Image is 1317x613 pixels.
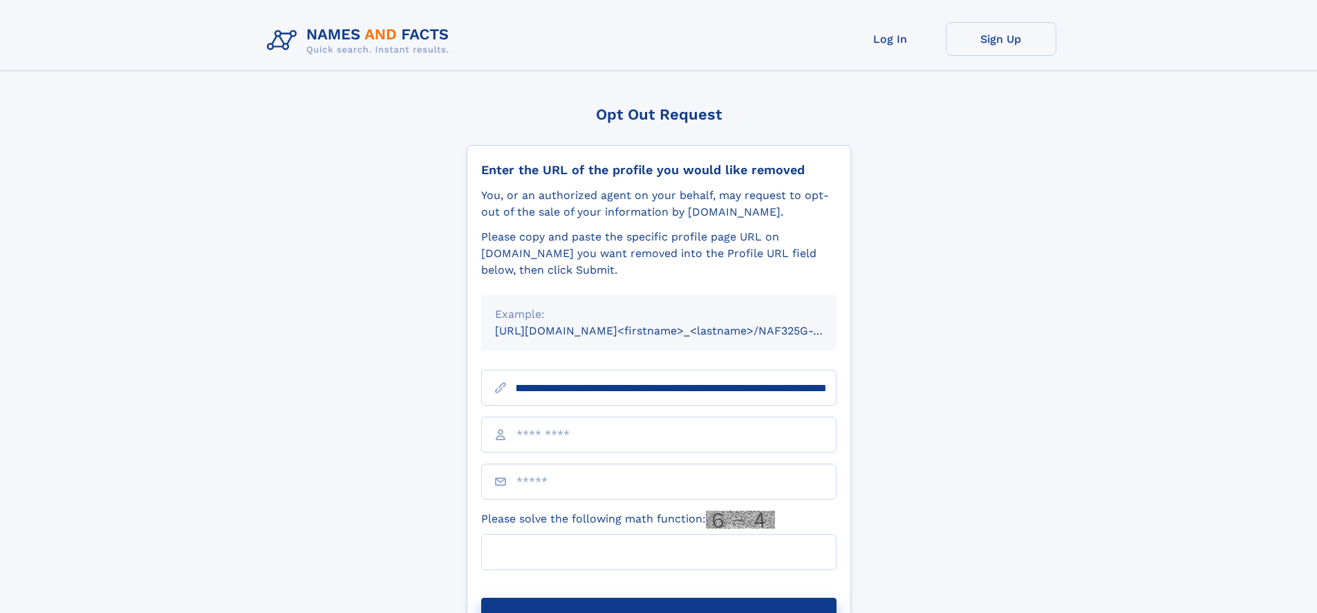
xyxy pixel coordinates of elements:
[946,22,1056,56] a: Sign Up
[467,106,851,123] div: Opt Out Request
[495,324,863,337] small: [URL][DOMAIN_NAME]<firstname>_<lastname>/NAF325G-xxxxxxxx
[495,306,823,323] div: Example:
[481,187,837,220] div: You, or an authorized agent on your behalf, may request to opt-out of the sale of your informatio...
[481,229,837,279] div: Please copy and paste the specific profile page URL on [DOMAIN_NAME] you want removed into the Pr...
[261,22,460,59] img: Logo Names and Facts
[835,22,946,56] a: Log In
[481,511,775,529] label: Please solve the following math function:
[481,162,837,178] div: Enter the URL of the profile you would like removed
